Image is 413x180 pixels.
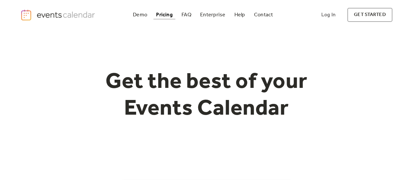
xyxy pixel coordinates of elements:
div: FAQ [182,13,191,17]
a: Contact [251,10,276,19]
div: Pricing [156,13,173,17]
a: Log In [315,8,342,22]
a: Enterprise [198,10,228,19]
div: Enterprise [200,13,225,17]
div: Demo [133,13,147,17]
h1: Get the best of your Events Calendar [81,69,332,122]
div: Contact [254,13,273,17]
a: FAQ [179,10,194,19]
a: get started [347,8,392,22]
a: Help [232,10,248,19]
a: Pricing [153,10,175,19]
a: Demo [130,10,150,19]
div: Help [234,13,245,17]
